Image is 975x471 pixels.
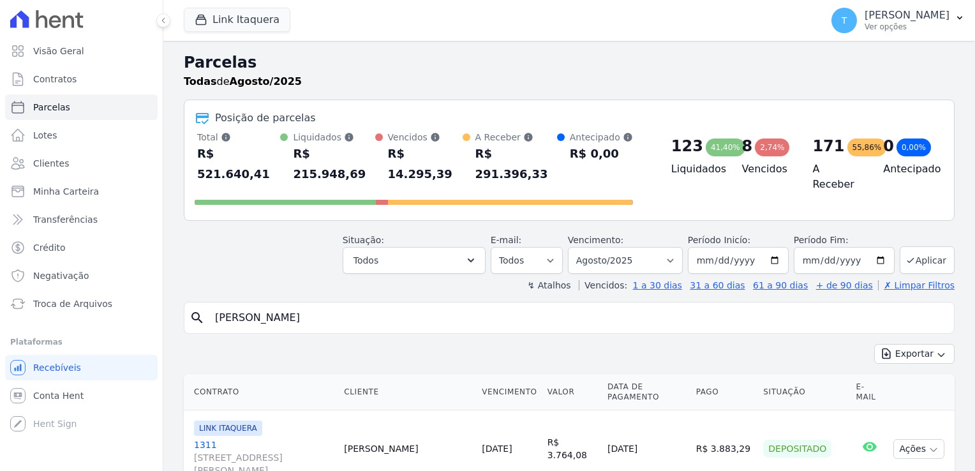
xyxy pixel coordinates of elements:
[339,374,477,410] th: Cliente
[33,101,70,114] span: Parcelas
[184,51,955,74] h2: Parcelas
[5,355,158,380] a: Recebíveis
[847,138,887,156] div: 55,86%
[671,161,722,177] h4: Liquidados
[897,138,931,156] div: 0,00%
[5,151,158,176] a: Clientes
[33,361,81,374] span: Recebíveis
[207,305,949,331] input: Buscar por nome do lote ou do cliente
[33,389,84,402] span: Conta Hent
[579,280,627,290] label: Vencidos:
[570,131,633,144] div: Antecipado
[851,374,888,410] th: E-mail
[190,310,205,325] i: search
[758,374,851,410] th: Situação
[343,235,384,245] label: Situação:
[527,280,570,290] label: ↯ Atalhos
[542,374,602,410] th: Valor
[475,131,557,144] div: A Receber
[893,439,944,459] button: Ações
[753,280,808,290] a: 61 a 90 dias
[671,136,703,156] div: 123
[482,444,512,454] a: [DATE]
[5,291,158,317] a: Troca de Arquivos
[742,161,793,177] h4: Vencidos
[184,374,339,410] th: Contrato
[874,344,955,364] button: Exportar
[354,253,378,268] span: Todos
[865,22,949,32] p: Ver opções
[883,161,934,177] h4: Antecipado
[755,138,789,156] div: 2,74%
[742,136,753,156] div: 8
[184,8,290,32] button: Link Itaquera
[491,235,522,245] label: E-mail:
[5,383,158,408] a: Conta Hent
[691,374,759,410] th: Pago
[230,75,302,87] strong: Agosto/2025
[293,131,375,144] div: Liquidados
[388,131,463,144] div: Vencidos
[33,185,99,198] span: Minha Carteira
[883,136,894,156] div: 0
[33,73,77,86] span: Contratos
[215,110,316,126] div: Posição de parcelas
[33,241,66,254] span: Crédito
[477,374,542,410] th: Vencimento
[5,235,158,260] a: Crédito
[865,9,949,22] p: [PERSON_NAME]
[5,207,158,232] a: Transferências
[10,334,153,350] div: Plataformas
[197,131,280,144] div: Total
[821,3,975,38] button: T [PERSON_NAME] Ver opções
[33,269,89,282] span: Negativação
[633,280,682,290] a: 1 a 30 dias
[842,16,847,25] span: T
[816,280,873,290] a: + de 90 dias
[33,157,69,170] span: Clientes
[5,263,158,288] a: Negativação
[568,235,623,245] label: Vencimento:
[33,45,84,57] span: Visão Geral
[763,440,831,458] div: Depositado
[5,179,158,204] a: Minha Carteira
[688,235,750,245] label: Período Inicío:
[197,144,280,184] div: R$ 521.640,41
[812,161,863,192] h4: A Receber
[570,144,633,164] div: R$ 0,00
[184,75,217,87] strong: Todas
[690,280,745,290] a: 31 a 60 dias
[293,144,375,184] div: R$ 215.948,69
[184,74,302,89] p: de
[5,123,158,148] a: Lotes
[194,421,262,436] span: LINK ITAQUERA
[343,247,486,274] button: Todos
[5,66,158,92] a: Contratos
[812,136,844,156] div: 171
[794,234,895,247] label: Período Fim:
[878,280,955,290] a: ✗ Limpar Filtros
[388,144,463,184] div: R$ 14.295,39
[706,138,745,156] div: 41,40%
[33,129,57,142] span: Lotes
[5,38,158,64] a: Visão Geral
[5,94,158,120] a: Parcelas
[33,297,112,310] span: Troca de Arquivos
[33,213,98,226] span: Transferências
[900,246,955,274] button: Aplicar
[602,374,691,410] th: Data de Pagamento
[475,144,557,184] div: R$ 291.396,33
